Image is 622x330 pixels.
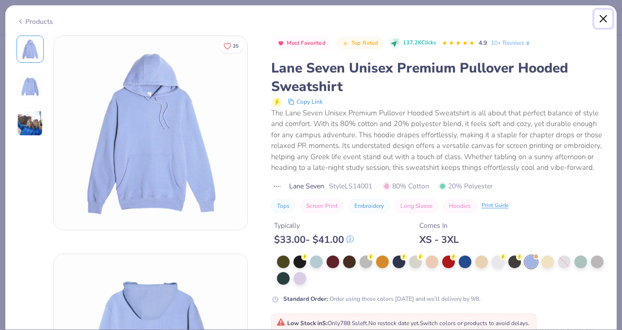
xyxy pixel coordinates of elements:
div: Lane Seven Unisex Premium Pullover Hooded Sweatshirt [271,59,606,96]
span: 80% Cotton [383,181,429,191]
img: User generated content [17,110,43,136]
div: Print Guide [482,202,509,210]
span: 4.9 [479,39,487,47]
button: Like [219,39,243,53]
button: Tops [271,199,295,213]
span: No restock date yet. [368,319,420,327]
strong: Low Stock in S : [287,319,328,327]
button: Long Sleeve [395,199,438,213]
button: Badge Button [336,37,383,50]
button: Screen Print [300,199,344,213]
span: Most Favorited [287,40,326,46]
div: Comes In [419,220,459,231]
img: Back [18,74,42,98]
button: Hoodies [443,199,477,213]
strong: Standard Order : [283,295,328,303]
span: Top Rated [351,40,379,46]
a: 10+ Reviews [491,38,531,47]
button: copy to clipboard [285,96,326,108]
img: Front [18,37,42,61]
div: Typically [274,220,354,231]
div: XS - 3XL [419,234,459,246]
button: Close [594,10,613,28]
img: Top Rated sort [342,39,349,47]
span: Style LS14001 [329,181,372,191]
span: 20% Polyester [439,181,493,191]
img: brand logo [271,183,284,190]
div: Products [17,17,53,27]
span: 35 [233,44,239,49]
span: Lane Seven [289,181,324,191]
span: 137.2K Clicks [403,39,436,47]
span: Only 788 Ss left. Switch colors or products to avoid delays. [276,319,530,327]
div: The Lane Seven Unisex Premium Pullover Hooded Sweatshirt is all about that perfect balance of sty... [271,108,606,173]
button: Badge Button [272,37,331,50]
img: Front [54,36,247,230]
button: Embroidery [348,199,390,213]
img: Most Favorited sort [277,39,285,47]
div: Order using these colors [DATE] and we’ll delivery by 9/8. [283,294,481,303]
div: 4.9 Stars [442,36,475,51]
div: $ 33.00 - $ 41.00 [274,234,354,246]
